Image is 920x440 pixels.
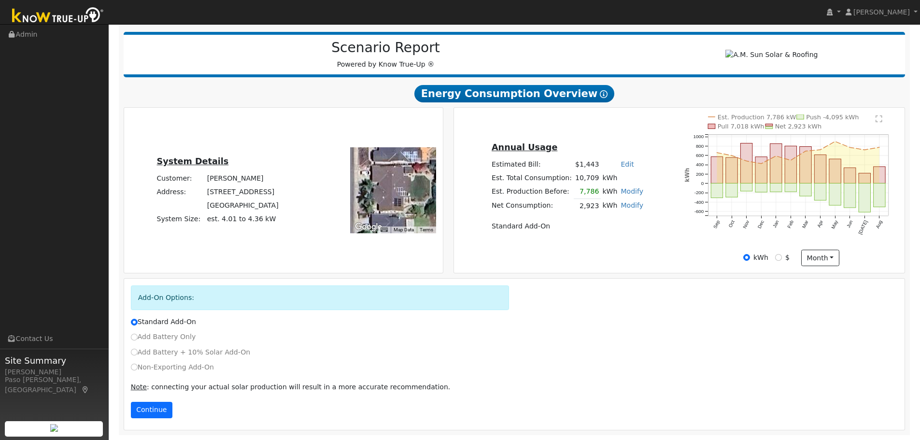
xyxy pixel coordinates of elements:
text: Est. Production 7,786 kWh [718,114,800,121]
label: Standard Add-On [131,317,196,327]
rect: onclick="" [829,184,841,206]
u: Annual Usage [492,142,557,152]
text: kWh [684,168,691,182]
label: Add Battery Only [131,332,196,342]
td: Estimated Bill: [490,158,573,171]
label: Non-Exporting Add-On [131,362,214,372]
rect: onclick="" [844,184,856,208]
rect: onclick="" [755,157,767,184]
text: Dec [757,219,765,229]
img: retrieve [50,424,58,432]
circle: onclick="" [849,146,851,148]
rect: onclick="" [741,184,752,191]
td: [STREET_ADDRESS] [205,185,280,199]
rect: onclick="" [770,184,782,192]
td: Address: [155,185,205,199]
text: 200 [696,171,704,177]
text: Nov [742,219,750,229]
a: Modify [621,201,643,209]
text: Push -4,095 kWh [807,114,859,121]
td: Est. Total Consumption: [490,171,573,185]
rect: onclick="" [874,184,885,207]
label: Add Battery + 10% Solar Add-On [131,347,251,357]
td: kWh [601,199,619,213]
input: Standard Add-On [131,319,138,326]
button: month [801,250,839,266]
text: Jun [846,219,854,228]
td: $1,443 [574,158,601,171]
td: 2,923 [574,199,601,213]
rect: onclick="" [859,173,870,184]
span: Site Summary [5,354,103,367]
div: Add-On Options: [131,285,510,310]
td: 7,786 [574,185,601,199]
button: Keyboard shortcuts [381,227,387,233]
div: Paso [PERSON_NAME], [GEOGRAPHIC_DATA] [5,375,103,395]
a: Edit [621,160,634,168]
text: Mar [801,219,809,229]
text: Pull 7,018 kWh [718,123,764,130]
text: Sep [712,219,721,229]
span: : connecting your actual solar production will result in a more accurate recommendation. [131,383,451,391]
text: [DATE] [858,219,869,235]
div: Powered by Know True-Up ® [128,40,643,70]
input: Add Battery + 10% Solar Add-On [131,349,138,355]
text: 1000 [694,134,704,139]
input: kWh [743,254,750,261]
div: [PERSON_NAME] [5,367,103,377]
rect: onclick="" [874,167,885,183]
text: May [831,219,839,230]
span: Energy Consumption Overview [414,85,614,102]
img: A.M. Sun Solar & Roofing [725,50,818,60]
rect: onclick="" [755,184,767,192]
circle: onclick="" [775,155,777,157]
text: Jan [772,219,780,228]
input: Add Battery Only [131,334,138,341]
rect: onclick="" [711,184,722,198]
circle: onclick="" [835,141,836,142]
td: Est. Production Before: [490,185,573,199]
td: Customer: [155,171,205,185]
td: kWh [601,185,619,199]
circle: onclick="" [805,150,807,152]
rect: onclick="" [829,159,841,183]
text: Net 2,923 kWh [775,123,822,130]
u: System Details [157,156,229,166]
text: Aug [875,219,883,229]
rect: onclick="" [726,184,737,198]
a: Map [81,386,90,394]
text: Apr [816,219,824,228]
td: System Size [205,213,280,226]
td: Net Consumption: [490,199,573,213]
circle: onclick="" [820,149,821,151]
rect: onclick="" [741,143,752,184]
text: -600 [694,209,704,214]
circle: onclick="" [790,159,792,161]
circle: onclick="" [731,155,733,156]
i: Show Help [600,90,608,98]
img: Google [353,221,384,233]
circle: onclick="" [761,163,763,165]
h2: Scenario Report [133,40,638,56]
text: 400 [696,162,704,167]
circle: onclick="" [878,146,880,148]
button: Continue [131,402,172,418]
text: Feb [786,219,794,229]
img: Know True-Up [7,5,109,27]
circle: onclick="" [746,160,748,162]
td: kWh [601,171,645,185]
rect: onclick="" [785,184,796,192]
label: kWh [753,253,768,263]
input: $ [775,254,782,261]
td: System Size: [155,213,205,226]
a: Terms (opens in new tab) [420,227,433,232]
span: [PERSON_NAME] [853,8,910,16]
a: Open this area in Google Maps (opens a new window) [353,221,384,233]
circle: onclick="" [716,152,718,154]
label: $ [785,253,790,263]
text: -400 [694,199,704,205]
circle: onclick="" [864,149,866,151]
rect: onclick="" [770,143,782,183]
rect: onclick="" [785,146,796,183]
a: Modify [621,187,643,195]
